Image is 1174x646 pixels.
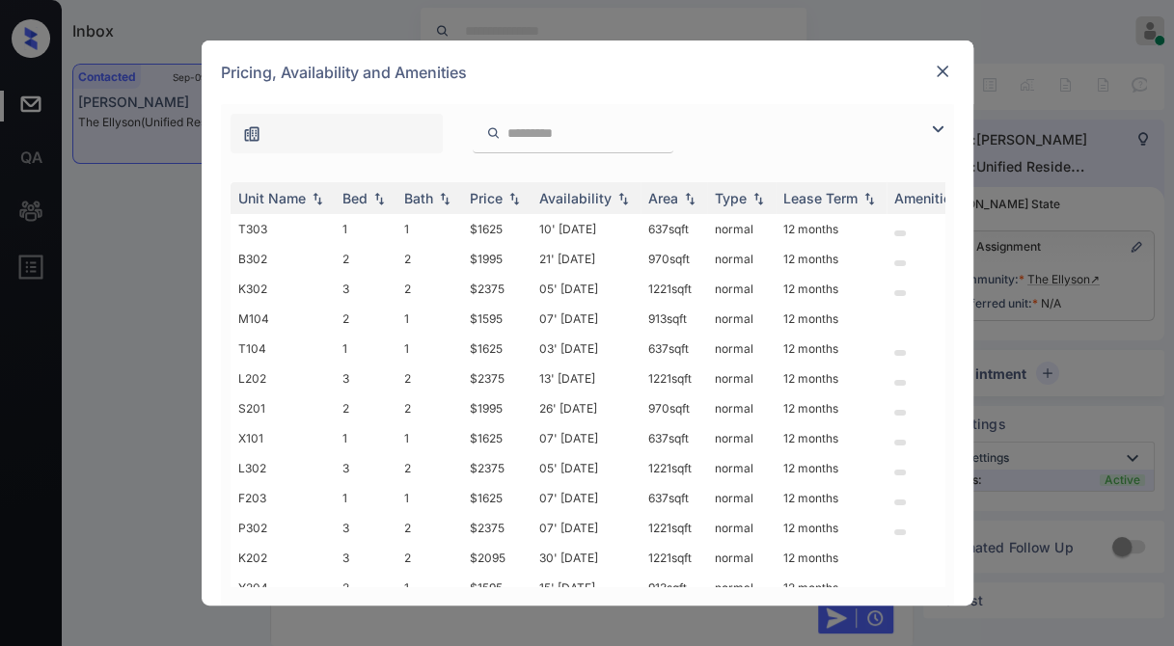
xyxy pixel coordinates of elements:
img: sorting [369,192,389,205]
td: normal [707,543,776,573]
td: M104 [231,304,335,334]
img: sorting [614,192,633,205]
td: $2375 [462,453,532,483]
td: 3 [335,543,396,573]
img: sorting [505,192,524,205]
td: 1 [335,483,396,513]
td: normal [707,334,776,363]
td: normal [707,483,776,513]
td: 1 [335,423,396,453]
td: normal [707,304,776,334]
td: 12 months [776,513,887,543]
td: S201 [231,393,335,423]
img: sorting [749,192,768,205]
td: 637 sqft [641,334,707,363]
td: 913 sqft [641,573,707,603]
td: 2 [396,453,462,483]
div: Unit Name [238,190,306,206]
td: 1 [396,573,462,603]
td: 12 months [776,423,887,453]
img: icon-zuma [926,118,949,141]
td: $2375 [462,274,532,304]
td: 13' [DATE] [532,363,641,393]
img: sorting [860,192,879,205]
td: 2 [335,244,396,274]
td: 913 sqft [641,304,707,334]
td: 1 [335,214,396,244]
td: 07' [DATE] [532,304,641,334]
td: normal [707,513,776,543]
td: 03' [DATE] [532,334,641,363]
td: $2375 [462,513,532,543]
td: 05' [DATE] [532,274,641,304]
td: 12 months [776,304,887,334]
td: 2 [335,304,396,334]
td: 26' [DATE] [532,393,641,423]
td: K302 [231,274,335,304]
td: 2 [396,363,462,393]
td: $2095 [462,543,532,573]
td: normal [707,573,776,603]
div: Pricing, Availability and Amenities [202,40,973,104]
td: 12 months [776,573,887,603]
td: 2 [396,543,462,573]
td: 1221 sqft [641,543,707,573]
td: 637 sqft [641,483,707,513]
td: $1595 [462,304,532,334]
td: 12 months [776,274,887,304]
td: T303 [231,214,335,244]
td: normal [707,214,776,244]
td: 1 [396,423,462,453]
td: 05' [DATE] [532,453,641,483]
td: $1625 [462,334,532,363]
td: $1995 [462,244,532,274]
td: 12 months [776,393,887,423]
td: 07' [DATE] [532,423,641,453]
td: normal [707,423,776,453]
td: 12 months [776,543,887,573]
td: 1 [335,334,396,363]
img: sorting [308,192,327,205]
td: 10' [DATE] [532,214,641,244]
td: 12 months [776,244,887,274]
td: 1 [396,214,462,244]
td: 21' [DATE] [532,244,641,274]
img: sorting [435,192,454,205]
td: normal [707,244,776,274]
td: 3 [335,513,396,543]
img: close [933,62,952,81]
div: Price [470,190,503,206]
div: Amenities [894,190,959,206]
td: 3 [335,274,396,304]
td: normal [707,453,776,483]
td: $1995 [462,393,532,423]
td: L302 [231,453,335,483]
td: B302 [231,244,335,274]
img: sorting [680,192,699,205]
td: 2 [396,393,462,423]
div: Area [648,190,678,206]
div: Availability [539,190,612,206]
td: 30' [DATE] [532,543,641,573]
td: 3 [335,363,396,393]
div: Lease Term [783,190,858,206]
td: 1 [396,334,462,363]
td: T104 [231,334,335,363]
td: 637 sqft [641,214,707,244]
img: icon-zuma [242,124,261,144]
td: 970 sqft [641,244,707,274]
td: 1221 sqft [641,513,707,543]
td: 12 months [776,214,887,244]
td: $1595 [462,573,532,603]
td: 1221 sqft [641,453,707,483]
td: F203 [231,483,335,513]
td: 1221 sqft [641,363,707,393]
td: $1625 [462,214,532,244]
td: Y204 [231,573,335,603]
td: normal [707,274,776,304]
div: Bed [342,190,368,206]
td: 2 [335,393,396,423]
td: normal [707,393,776,423]
td: 12 months [776,483,887,513]
td: 2 [335,573,396,603]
